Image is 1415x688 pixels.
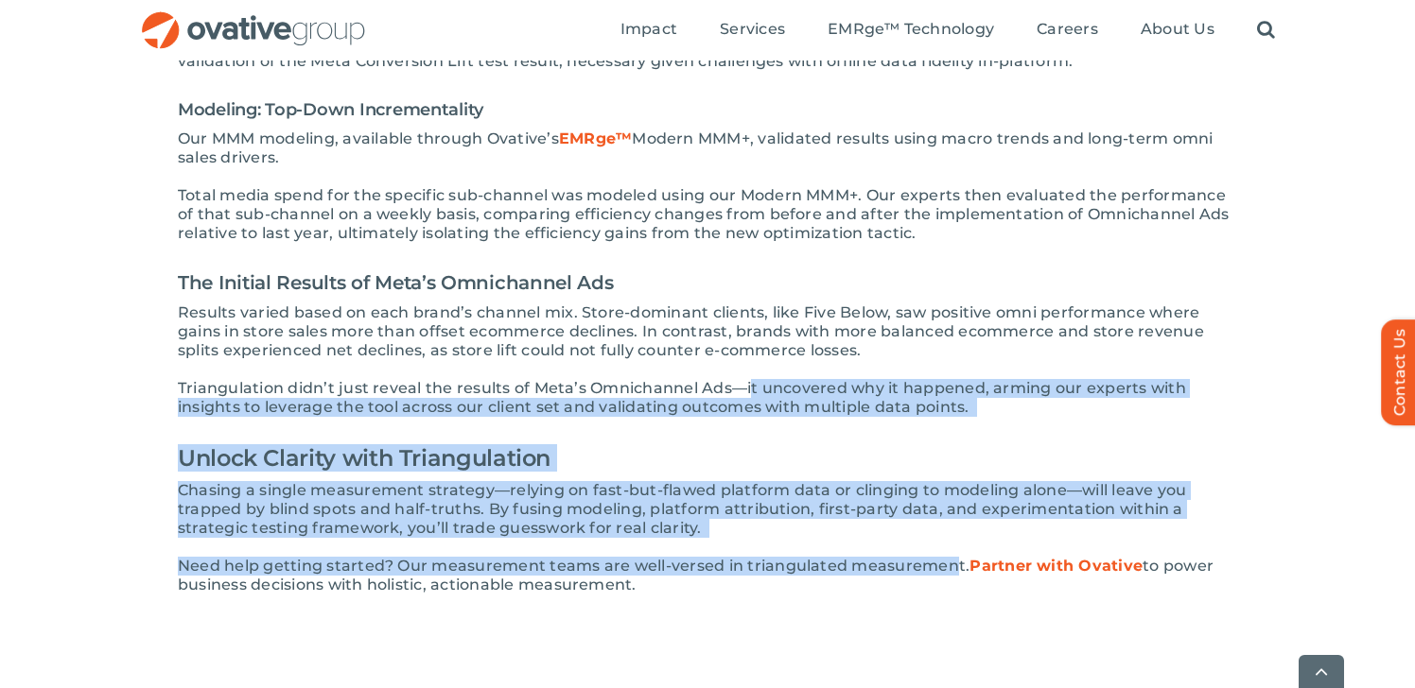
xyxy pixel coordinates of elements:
span: Triangulation didn’t just reveal the results of Meta’s Omnichannel Ads—it uncovered why it happen... [178,379,1186,416]
span: Impact [620,20,677,39]
h3: The Initial Results of Meta’s Omnichannel Ads [178,262,1237,303]
span: Chasing a single measurement strategy—relying on fast-but-flawed platform data or clinging to mod... [178,481,1187,537]
span: Careers [1037,20,1098,39]
h4: Modeling: Top-Down Incrementality [178,90,1237,129]
a: Careers [1037,20,1098,41]
a: EMRge™ [559,129,632,147]
a: OG_Full_horizontal_RGB [140,9,367,27]
a: About Us [1141,20,1214,41]
span: Our MMM modeling, available through Ovative’s [178,129,632,147]
a: EMRge™ Technology [828,20,994,41]
span: Results varied based on each brand’s channel mix. Store-dominant clients, like Five Below, saw po... [178,303,1204,359]
a: Services [720,20,785,41]
span: Total media spend for the specific sub-channel was modeled using our Modern MMM+. Our experts the... [178,186,1229,242]
span: Services [720,20,785,39]
span: Modern MMM+, validated results using macro trends and long-term omni sales drivers. [178,129,1214,166]
span: Need help getting started? Our measurement teams are well-versed in triangulated measurement. to ... [178,557,1214,593]
h2: Unlock Clarity with Triangulation [178,436,1237,481]
span: About Us [1141,20,1214,39]
a: Search [1257,20,1275,41]
span: EMRge™ Technology [828,20,994,39]
a: Partner with Ovative [970,557,1143,575]
a: Impact [620,20,677,41]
